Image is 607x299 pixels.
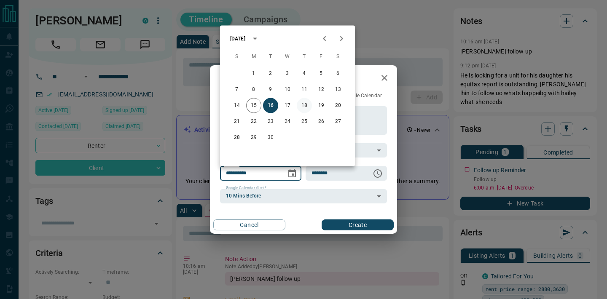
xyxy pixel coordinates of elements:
[314,48,329,65] span: Friday
[297,82,312,97] button: 11
[369,165,386,182] button: Choose time, selected time is 6:00 AM
[330,114,346,129] button: 27
[246,114,261,129] button: 22
[314,66,329,81] button: 5
[246,130,261,145] button: 29
[280,82,295,97] button: 10
[330,66,346,81] button: 6
[213,219,285,230] button: Cancel
[246,48,261,65] span: Monday
[333,30,350,47] button: Next month
[330,98,346,113] button: 20
[330,82,346,97] button: 13
[314,114,329,129] button: 26
[229,130,244,145] button: 28
[226,185,266,191] label: Google Calendar Alert
[280,66,295,81] button: 3
[229,48,244,65] span: Sunday
[297,66,312,81] button: 4
[246,98,261,113] button: 15
[263,114,278,129] button: 23
[210,65,266,92] h2: New Task
[230,35,245,43] div: [DATE]
[284,165,301,182] button: Choose date, selected date is Sep 16, 2025
[297,98,312,113] button: 18
[280,98,295,113] button: 17
[220,189,387,203] div: 10 Mins Before
[229,98,244,113] button: 14
[297,114,312,129] button: 25
[229,82,244,97] button: 7
[248,32,262,46] button: calendar view is open, switch to year view
[229,114,244,129] button: 21
[314,82,329,97] button: 12
[263,130,278,145] button: 30
[316,30,333,47] button: Previous month
[246,82,261,97] button: 8
[263,66,278,81] button: 2
[297,48,312,65] span: Thursday
[314,98,329,113] button: 19
[263,98,278,113] button: 16
[263,82,278,97] button: 9
[280,114,295,129] button: 24
[322,219,394,230] button: Create
[280,48,295,65] span: Wednesday
[263,48,278,65] span: Tuesday
[330,48,346,65] span: Saturday
[246,66,261,81] button: 1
